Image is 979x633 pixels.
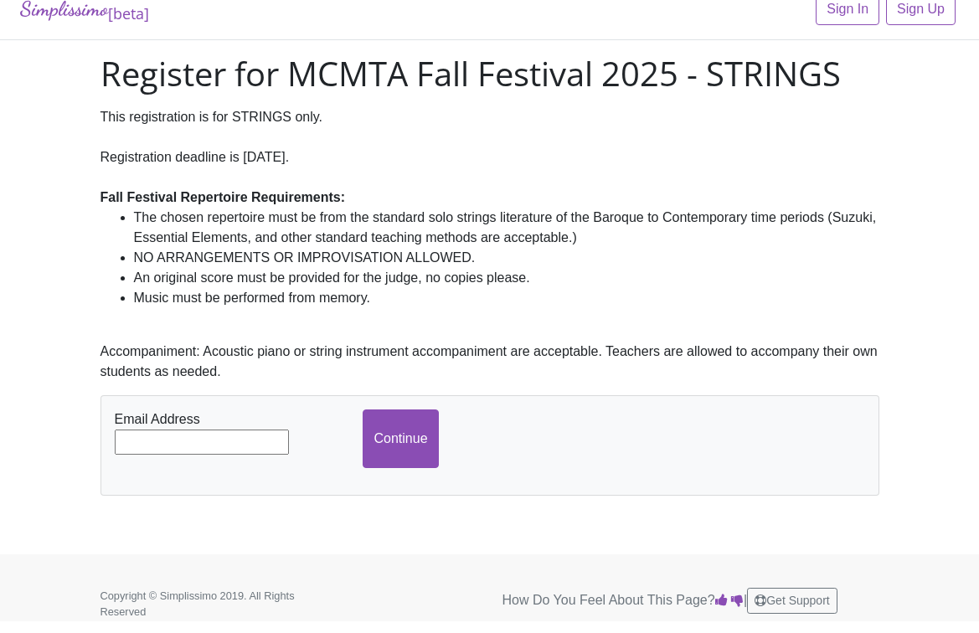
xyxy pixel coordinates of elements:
[747,588,837,614] button: Get Support
[502,588,879,614] p: How Do You Feel About This Page? |
[134,248,879,268] li: NO ARRANGEMENTS OR IMPROVISATION ALLOWED.
[111,409,363,455] div: Email Address
[100,107,879,208] div: This registration is for STRINGS only. Registration deadline is [DATE].
[100,342,879,382] div: Accompaniment: Acoustic piano or string instrument accompaniment are acceptable. Teachers are all...
[363,409,438,468] input: Continue
[134,268,879,288] li: An original score must be provided for the judge, no copies please.
[134,208,879,248] li: The chosen repertoire must be from the standard solo strings literature of the Baroque to Contemp...
[100,190,346,204] strong: Fall Festival Repertoire Requirements:
[100,588,343,620] p: Copyright © Simplissimo 2019. All Rights Reserved
[134,288,879,308] li: Music must be performed from memory.
[108,3,149,23] sub: [beta]
[100,54,879,94] h1: Register for MCMTA Fall Festival 2025 - STRINGS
